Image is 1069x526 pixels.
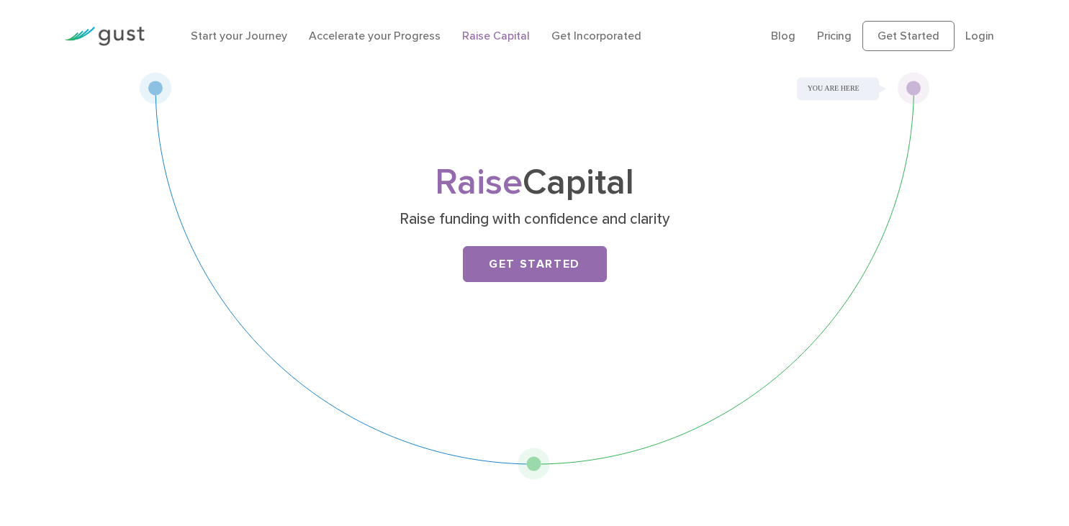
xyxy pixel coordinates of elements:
a: Blog [771,29,795,42]
a: Raise Capital [462,29,530,42]
h1: Capital [251,166,819,199]
img: Gust Logo [64,27,145,46]
span: Raise [435,161,523,204]
p: Raise funding with confidence and clarity [256,209,813,230]
a: Accelerate your Progress [309,29,441,42]
a: Get Started [862,21,955,51]
a: Login [965,29,994,42]
a: Get Incorporated [551,29,641,42]
a: Start your Journey [191,29,287,42]
a: Get Started [463,246,607,282]
a: Pricing [817,29,852,42]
